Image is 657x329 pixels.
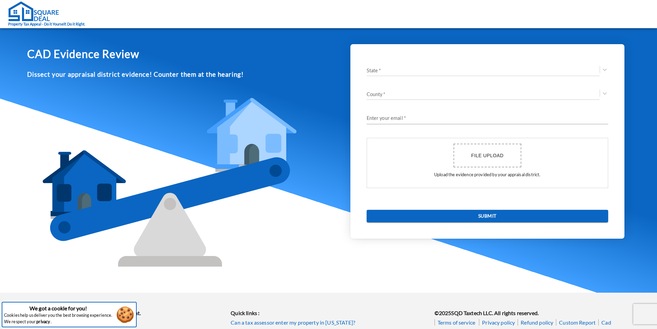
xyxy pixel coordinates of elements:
[4,312,113,325] p: Cookies help us deliver you the best browsing experience. We respect your .
[30,305,87,311] strong: We got a cookie for you!
[471,153,503,158] span: File upload
[434,319,478,326] a: Terms of service
[8,1,85,27] a: Property Tax Appeal - Do it Yourself. Do it Right.
[36,319,50,325] a: privacy
[556,319,598,326] a: Custom Report
[372,171,603,178] p: Upload the evidence provided by your appraisal district.
[27,310,141,316] b: Property Tax Appeal - Do it Yourself. Do it Right.
[27,46,312,62] h1: CAD Evidence Review
[114,306,136,324] button: Accept cookies
[231,310,259,316] b: Quick links :
[479,319,518,326] a: Privacy policy
[8,1,59,21] img: Square Deal
[434,310,539,316] b: © 2025 SQD Taxtech LLC. All rights reserved.
[27,70,312,79] h3: Dissect your appraisal district evidence! Counter them at the hearing!
[367,210,608,222] button: Submit
[231,318,426,327] a: Can a tax assessor enter my property in [US_STATE]?
[518,319,556,326] a: Refund policy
